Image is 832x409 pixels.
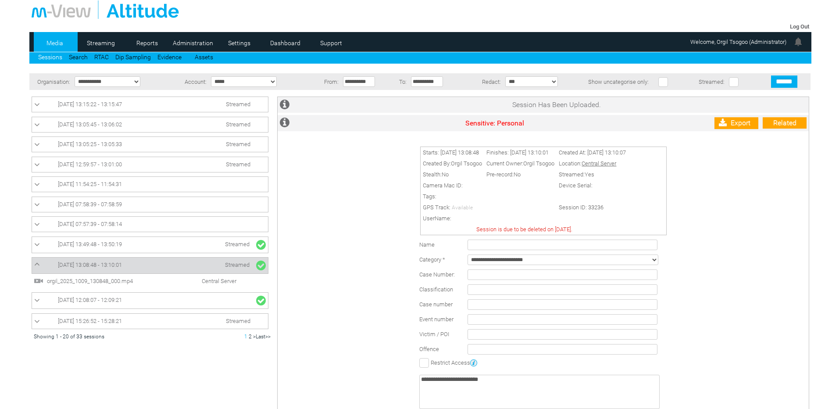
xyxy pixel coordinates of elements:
span: UserName: [423,215,451,222]
a: Evidence [157,54,182,61]
td: Account: [171,73,209,90]
a: 2 [249,334,252,340]
span: Streamed [225,262,250,268]
span: Streamed [226,101,250,108]
span: Event number [419,316,453,323]
a: Assets [195,54,213,61]
a: Log Out [790,23,809,30]
span: Central Server [582,160,616,167]
a: Last>> [256,334,271,340]
span: Case number [419,301,453,308]
a: orgil_2025_1009_130848_000.mp4 Central Server [34,277,241,283]
span: orgil_2025_1009_130848_000.mp4 [45,278,179,284]
span: [DATE] 13:08:48 - 13:10:01 [58,262,122,268]
td: Camera Mac ID: [421,180,557,191]
td: Stealth: [421,169,484,180]
a: Streaming [80,36,122,50]
td: Current Owner: [484,158,557,169]
span: [DATE] 07:57:39 - 07:58:14 [58,221,122,227]
span: [DATE] 15:26:52 - 15:28:21 [58,318,122,324]
span: Yes [585,171,594,178]
span: [DATE] 13:08:48 [440,149,479,156]
a: RTAC [94,54,109,61]
span: [DATE] 13:49:48 - 13:50:19 [58,241,122,248]
a: Media [34,36,76,50]
label: Category * [419,256,445,263]
span: Show uncategorise only: [588,79,649,85]
td: Location: [557,158,628,169]
span: 33236 [588,204,603,211]
span: GPS Track: [423,204,450,211]
span: No [514,171,521,178]
span: Streamed [226,121,250,128]
a: [DATE] 15:26:52 - 15:28:21 [34,316,266,326]
span: [DATE] 13:10:01 [510,149,549,156]
td: Pre-record: [484,169,557,180]
a: [DATE] 12:08:07 - 12:09:21 [34,295,266,306]
td: From: [314,73,341,90]
span: Session is due to be deleted on [DATE]. [476,226,572,233]
span: Victim / POI [419,331,449,337]
span: Showing 1 - 20 of 33 sessions [34,334,104,340]
a: [DATE] 13:08:48 - 13:10:01 [34,260,266,271]
span: Welcome, Orgil Tsogoo (Administrator) [690,39,786,45]
span: Classification [419,286,453,293]
a: Related [763,117,807,129]
img: video24.svg [34,276,43,286]
span: Orgil Tsogoo [451,160,482,167]
a: [DATE] 07:57:39 - 07:58:14 [34,219,266,230]
span: [DATE] 13:15:22 - 13:15:47 [58,101,122,108]
span: Streamed [225,241,250,248]
a: > [253,334,256,340]
span: Finishes: [486,149,509,156]
span: Created At: [559,149,586,156]
a: [DATE] 13:15:22 - 13:15:47 [34,99,266,110]
td: To: [392,73,409,90]
span: Streamed: [699,79,725,85]
a: Settings [218,36,261,50]
a: [DATE] 07:58:39 - 07:58:59 [34,199,266,210]
span: Streamed [226,161,250,168]
span: Session ID: [559,204,587,211]
a: [DATE] 12:59:57 - 13:01:00 [34,159,266,170]
span: [DATE] 13:05:45 - 13:06:02 [58,121,122,128]
a: Export [714,117,758,129]
span: Tags: [423,193,436,200]
a: Reports [126,36,168,50]
td: Restrict Access [417,357,673,368]
a: Administration [172,36,214,50]
span: Case Number: [419,271,455,278]
td: Streamed: [557,169,628,180]
span: 1 [244,334,247,340]
span: Central Server [180,278,241,284]
a: Dashboard [264,36,307,50]
a: [DATE] 13:05:45 - 13:06:02 [34,119,266,130]
span: [DATE] 12:08:07 - 12:09:21 [58,297,122,303]
span: [DATE] 07:58:39 - 07:58:59 [58,201,122,208]
td: Created By: [421,158,484,169]
span: Streamed [226,141,250,147]
span: [DATE] 13:10:07 [587,149,626,156]
span: Session Has Been Uploaded. [512,100,601,109]
span: [DATE] 11:54:25 - 11:54:31 [58,181,122,187]
a: Dip Sampling [115,54,151,61]
a: Sessions [38,54,62,61]
img: bell24.png [793,36,803,47]
label: Name [419,241,435,248]
span: No [442,171,449,178]
span: Offence [419,346,439,352]
span: Streamed [226,318,250,324]
span: [DATE] 12:59:57 - 13:01:00 [58,161,122,168]
span: [DATE] 13:05:25 - 13:05:33 [58,141,122,147]
a: Support [310,36,353,50]
td: Sensitive: Personal [304,115,686,131]
a: [DATE] 11:54:25 - 11:54:31 [34,179,266,190]
span: Device Serial: [559,182,593,189]
a: [DATE] 13:49:48 - 13:50:19 [34,239,266,251]
span: Starts: [423,149,439,156]
a: Search [69,54,88,61]
span: Orgil Tsogoo [523,160,554,167]
a: [DATE] 13:05:25 - 13:05:33 [34,139,266,150]
td: Redact: [460,73,503,90]
td: Organisation: [29,73,72,90]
